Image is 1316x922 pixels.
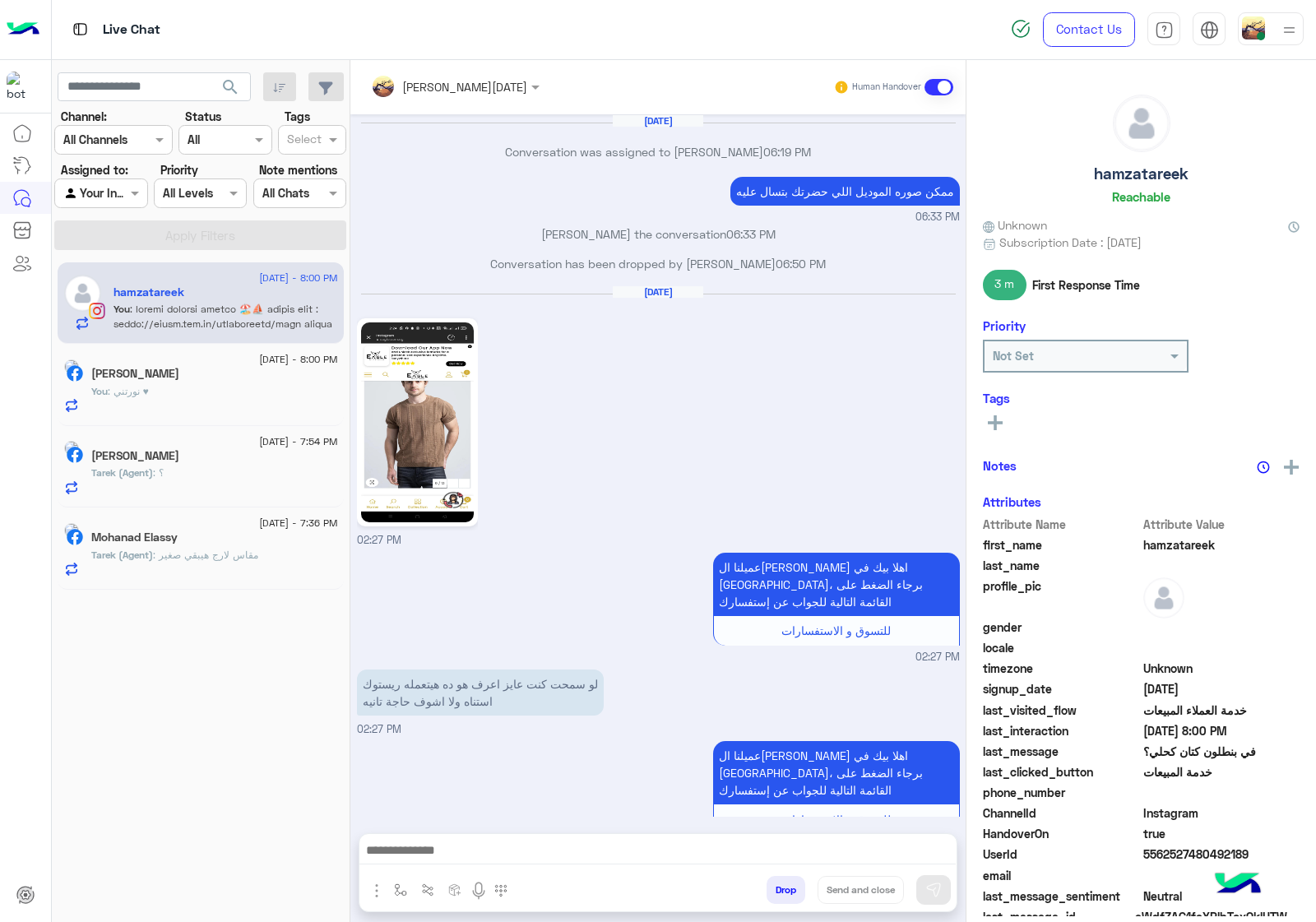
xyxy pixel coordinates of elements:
[983,270,1026,299] span: 3 m
[713,741,960,804] p: 15/8/2025, 2:27 PM
[67,529,83,545] img: Facebook
[730,177,960,206] p: 11/11/2024, 6:33 PM
[285,130,322,151] div: Select
[1143,722,1300,739] span: 2025-08-15T17:00:44.937Z
[357,143,960,160] p: Conversation was assigned to [PERSON_NAME]
[61,161,128,178] label: Assigned to:
[983,536,1140,554] span: first_name
[91,385,108,397] span: You
[7,12,39,47] img: Logo
[259,161,337,178] label: Note mentions
[220,77,240,97] span: search
[114,303,130,315] span: You
[394,883,407,897] img: select flow
[1143,867,1300,884] span: null
[613,286,703,298] h6: [DATE]
[983,516,1140,533] span: Attribute Name
[1143,639,1300,656] span: null
[1155,21,1174,39] img: tab
[259,516,337,530] span: [DATE] - 7:36 PM
[915,210,960,225] span: 06:33 PM
[983,680,1140,697] span: signup_date
[983,577,1140,615] span: profile_pic
[983,216,1047,234] span: Unknown
[1284,460,1299,475] img: add
[67,365,83,382] img: Facebook
[1043,12,1135,47] a: Contact Us
[1143,743,1300,760] span: في بنطلون كتان كحلي؟
[983,557,1140,574] span: last_name
[781,813,891,827] span: للتسوق و الاستفسارات
[1143,660,1300,677] span: Unknown
[613,115,703,127] h6: [DATE]
[448,883,461,897] img: create order
[357,669,604,716] p: 15/8/2025, 2:27 PM
[64,441,79,456] img: picture
[983,458,1017,473] h6: Notes
[357,255,960,272] p: Conversation has been dropped by [PERSON_NAME]
[1279,20,1300,40] img: profile
[153,466,164,479] span: ؟
[1143,577,1184,619] img: defaultAdmin.png
[259,434,337,449] span: [DATE] - 7:54 PM
[442,876,469,903] button: create order
[160,161,198,178] label: Priority
[91,449,179,463] h5: موسي الطاهر
[1242,16,1265,39] img: userImage
[767,876,805,904] button: Drop
[852,81,921,94] small: Human Handover
[1114,95,1170,151] img: defaultAdmin.png
[494,884,507,897] img: make a call
[763,145,811,159] span: 06:19 PM
[925,882,942,898] img: send message
[415,876,442,903] button: Trigger scenario
[1147,12,1180,47] a: tab
[1011,19,1031,39] img: spinner
[1143,887,1300,905] span: 0
[983,702,1140,719] span: last_visited_flow
[103,19,160,41] p: Live Chat
[91,530,178,544] h5: Mohanad Elassy
[983,846,1140,863] span: UserId
[713,553,960,616] p: 15/8/2025, 2:27 PM
[114,285,184,299] h5: hamzatareek
[983,722,1140,739] span: last_interaction
[185,108,221,125] label: Status
[1143,846,1300,863] span: 5562527480492189
[1143,763,1300,781] span: خدمة المبيعات
[61,108,107,125] label: Channel:
[357,534,401,546] span: 02:27 PM
[983,867,1140,884] span: email
[89,303,105,319] img: Instagram
[1143,680,1300,697] span: 2024-11-11T15:10:21.718Z
[983,660,1140,677] span: timezone
[211,72,251,108] button: search
[1143,825,1300,842] span: true
[64,275,101,312] img: defaultAdmin.png
[91,549,153,561] span: Tarek (Agent)
[285,108,310,125] label: Tags
[114,303,336,670] span: لينكات كولكيشن الصيفي 🏖️⛵ تيشيرت بولو : https://eagle.com.eg/collections/polo تيشيرت تريكو : http...
[983,743,1140,760] span: last_message
[726,227,776,241] span: 06:33 PM
[1200,21,1219,39] img: tab
[818,876,904,904] button: Send and close
[1094,164,1189,183] h5: hamzatareek
[91,466,153,479] span: Tarek (Agent)
[983,639,1140,656] span: locale
[983,784,1140,801] span: phone_number
[469,881,489,901] img: send voice note
[64,359,79,374] img: picture
[776,257,826,271] span: 06:50 PM
[1257,461,1270,474] img: notes
[983,825,1140,842] span: HandoverOn
[983,619,1140,636] span: gender
[1143,536,1300,554] span: hamzatareek
[91,367,179,381] h5: Ahmed Abukasheek
[1209,856,1267,914] img: hulul-logo.png
[7,72,36,101] img: 713415422032625
[983,391,1300,405] h6: Tags
[999,234,1142,251] span: Subscription Date : [DATE]
[983,887,1140,905] span: last_message_sentiment
[781,623,891,637] span: للتسوق و الاستفسارات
